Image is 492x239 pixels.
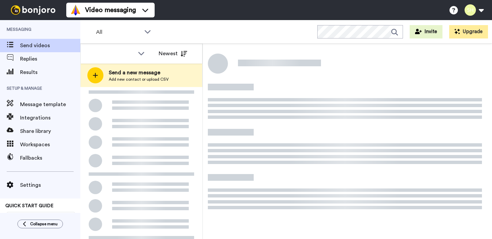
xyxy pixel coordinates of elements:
[20,100,80,108] span: Message template
[20,141,80,149] span: Workspaces
[449,25,488,38] button: Upgrade
[20,42,80,50] span: Send videos
[20,68,80,76] span: Results
[5,204,54,208] span: QUICK START GUIDE
[20,154,80,162] span: Fallbacks
[109,77,169,82] span: Add new contact or upload CSV
[20,127,80,135] span: Share library
[20,114,80,122] span: Integrations
[154,47,192,60] button: Newest
[8,5,58,15] img: bj-logo-header-white.svg
[70,5,81,15] img: vm-color.svg
[30,221,58,227] span: Collapse menu
[20,181,80,189] span: Settings
[17,220,63,228] button: Collapse menu
[410,25,442,38] button: Invite
[96,28,141,36] span: All
[85,5,136,15] span: Video messaging
[109,69,169,77] span: Send a new message
[20,55,80,63] span: Replies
